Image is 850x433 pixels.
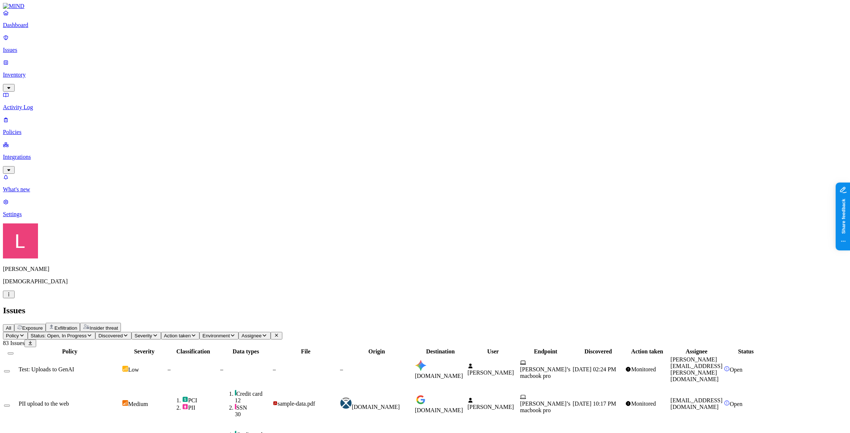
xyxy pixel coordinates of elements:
div: 30 [235,411,271,418]
div: Data types [220,348,271,355]
span: [DATE] 10:17 PM [573,401,616,407]
span: All [6,325,11,331]
span: Low [128,367,139,373]
span: [EMAIL_ADDRESS][DOMAIN_NAME] [671,397,723,410]
span: – [168,366,171,372]
p: Dashboard [3,22,847,28]
span: Exfiltration [54,325,77,331]
img: Landen Brown [3,223,38,258]
img: MIND [3,3,24,9]
span: Open [730,401,743,407]
span: Assignee [241,333,262,338]
img: dlptest.com favicon [340,397,352,409]
span: sample-data.pdf [278,401,315,407]
a: Issues [3,34,847,53]
span: [PERSON_NAME] [468,369,514,376]
span: [DATE] 02:24 PM [573,366,616,372]
a: Policies [3,116,847,135]
span: [DOMAIN_NAME] [352,404,400,410]
button: Select all [8,352,14,355]
span: [PERSON_NAME] [468,404,514,410]
img: status-open [724,366,730,372]
span: Severity [134,333,152,338]
div: File [273,348,339,355]
button: Select row [4,370,10,372]
span: [PERSON_NAME]’s macbook pro [520,401,571,413]
div: 12 [235,397,271,404]
div: Credit card [235,390,271,397]
div: Endpoint [520,348,571,355]
span: Monitored [631,401,656,407]
span: PII upload to the web [19,401,69,407]
p: [DEMOGRAPHIC_DATA] [3,278,847,285]
img: pci-line [235,390,236,396]
span: Open [730,367,743,373]
img: status-open [724,400,730,406]
div: User [468,348,519,355]
img: pci [182,396,188,402]
div: Status [724,348,768,355]
span: Insider threat [89,325,118,331]
p: What's new [3,186,847,193]
span: [PERSON_NAME][EMAIL_ADDRESS][PERSON_NAME][DOMAIN_NAME] [671,356,723,382]
div: SSN [235,404,271,411]
span: Monitored [631,366,656,372]
span: Status: Open, In Progress [31,333,87,338]
p: Inventory [3,72,847,78]
img: pii [182,404,188,410]
span: Exposure [22,325,43,331]
span: – [273,366,276,372]
span: Discovered [98,333,123,338]
span: [DOMAIN_NAME] [415,407,463,413]
p: Policies [3,129,847,135]
img: gemini.google.com favicon [415,360,427,371]
a: MIND [3,3,847,9]
span: – [340,366,343,372]
a: Dashboard [3,9,847,28]
span: Test: Uploads to GenAI [19,366,74,372]
div: Action taken [625,348,669,355]
div: Classification [168,348,219,355]
div: Severity [122,348,166,355]
p: Activity Log [3,104,847,111]
span: [DOMAIN_NAME] [415,373,463,379]
a: Inventory [3,59,847,91]
span: Action taken [164,333,191,338]
div: PCI [182,396,219,404]
a: Activity Log [3,92,847,111]
p: Issues [3,47,847,53]
div: Discovered [573,348,624,355]
h2: Issues [3,306,847,315]
div: Policy [19,348,121,355]
span: 83 Issues [3,340,24,346]
a: What's new [3,174,847,193]
span: [PERSON_NAME]’s macbook pro [520,366,571,379]
span: Environment [202,333,230,338]
a: Settings [3,199,847,218]
img: docs.google.com favicon [415,394,427,406]
span: Policy [6,333,19,338]
span: Medium [128,401,148,407]
img: severity-low [122,366,128,372]
p: [PERSON_NAME] [3,266,847,272]
img: pii-line [235,404,236,410]
img: severity-medium [122,400,128,406]
div: Assignee [671,348,723,355]
p: Settings [3,211,847,218]
span: – [220,366,223,372]
a: Integrations [3,141,847,173]
div: Origin [340,348,413,355]
img: adobe-pdf [273,401,278,406]
p: Integrations [3,154,847,160]
div: PII [182,404,219,411]
div: Destination [415,348,466,355]
button: Select row [4,405,10,407]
